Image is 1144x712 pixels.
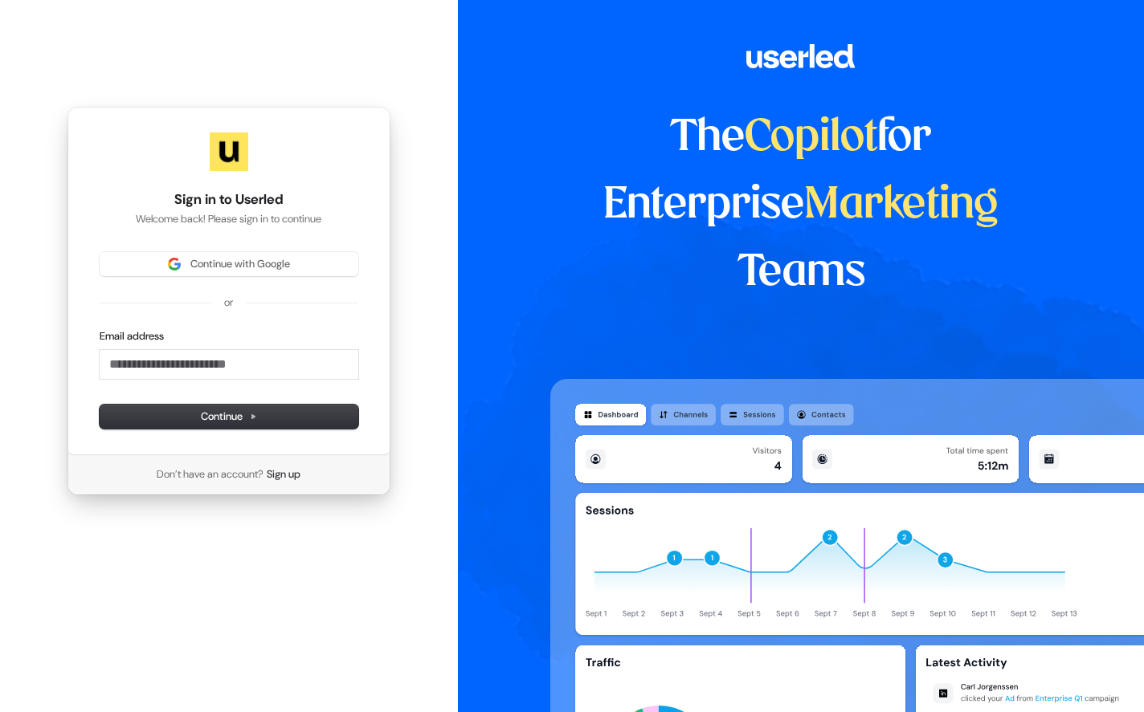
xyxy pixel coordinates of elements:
[550,104,1052,307] h1: The for Enterprise Teams
[201,409,257,424] span: Continue
[168,258,181,271] img: Sign in with Google
[804,185,999,226] span: Marketing
[100,405,358,429] button: Continue
[100,212,358,226] p: Welcome back! Please sign in to continue
[100,190,358,210] h1: Sign in to Userled
[210,132,248,171] img: Userled
[745,117,877,159] span: Copilot
[267,467,300,482] a: Sign up
[100,329,164,344] label: Email address
[224,295,233,310] p: or
[157,467,264,482] span: Don’t have an account?
[190,257,290,271] span: Continue with Google
[100,252,358,276] button: Sign in with GoogleContinue with Google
